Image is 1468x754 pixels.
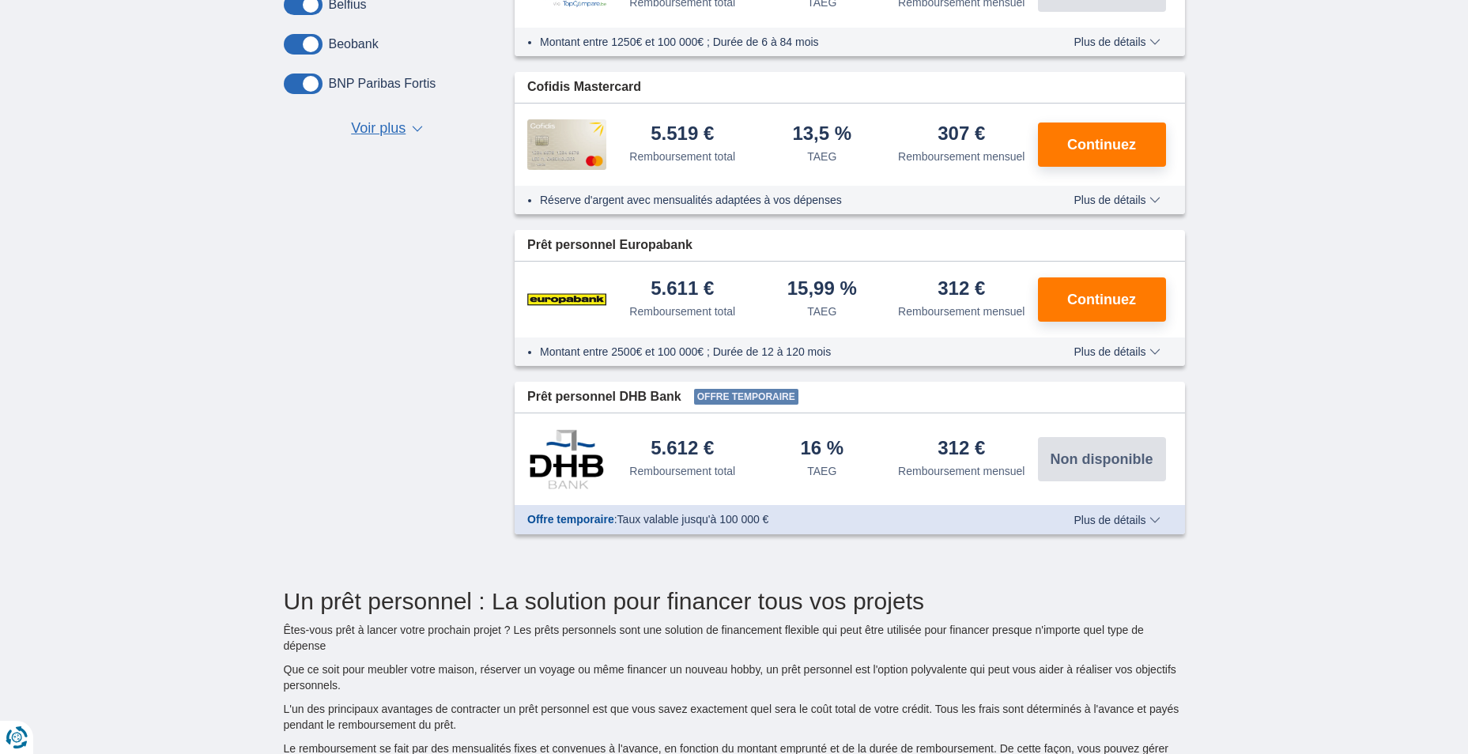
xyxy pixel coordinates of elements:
[1038,437,1166,481] button: Non disponible
[694,389,798,405] span: Offre temporaire
[1062,514,1172,526] button: Plus de détails
[329,77,436,91] label: BNP Paribas Fortis
[351,119,406,139] span: Voir plus
[1038,123,1166,167] button: Continuez
[412,126,423,132] span: ▼
[1062,345,1172,358] button: Plus de détails
[800,439,843,460] div: 16 %
[629,463,735,479] div: Remboursement total
[898,303,1025,319] div: Remboursement mensuel
[527,513,614,526] span: Offre temporaire
[346,118,428,140] button: Voir plus ▼
[807,149,836,164] div: TAEG
[515,511,1040,527] div: :
[1062,194,1172,206] button: Plus de détails
[629,149,735,164] div: Remboursement total
[540,34,1028,50] li: Montant entre 1250€ et 100 000€ ; Durée de 6 à 84 mois
[329,37,379,51] label: Beobank
[1074,194,1160,205] span: Plus de détails
[651,439,714,460] div: 5.612 €
[1038,277,1166,322] button: Continuez
[651,279,714,300] div: 5.611 €
[792,124,851,145] div: 13,5 %
[527,429,606,489] img: pret personnel DHB Bank
[1074,346,1160,357] span: Plus de détails
[1067,138,1136,152] span: Continuez
[807,303,836,319] div: TAEG
[898,149,1025,164] div: Remboursement mensuel
[284,662,1185,693] p: Que ce soit pour meubler votre maison, réserver un voyage ou même financer un nouveau hobby, un p...
[284,588,1185,614] h2: Un prêt personnel : La solution pour financer tous vos projets
[629,303,735,319] div: Remboursement total
[284,701,1185,733] p: L'un des principaux avantages de contracter un prêt personnel est que vous savez exactement quel ...
[787,279,857,300] div: 15,99 %
[617,513,769,526] span: Taux valable jusqu'à 100 000 €
[1074,36,1160,47] span: Plus de détails
[527,280,606,319] img: pret personnel Europabank
[807,463,836,479] div: TAEG
[1074,515,1160,526] span: Plus de détails
[938,124,985,145] div: 307 €
[1051,452,1153,466] span: Non disponible
[1067,292,1136,307] span: Continuez
[938,279,985,300] div: 312 €
[527,78,641,96] span: Cofidis Mastercard
[527,236,692,254] span: Prêt personnel Europabank
[938,439,985,460] div: 312 €
[527,388,681,406] span: Prêt personnel DHB Bank
[540,344,1028,360] li: Montant entre 2500€ et 100 000€ ; Durée de 12 à 120 mois
[527,119,606,170] img: pret personnel Cofidis CC
[651,124,714,145] div: 5.519 €
[1062,36,1172,48] button: Plus de détails
[540,192,1028,208] li: Réserve d'argent avec mensualités adaptées à vos dépenses
[898,463,1025,479] div: Remboursement mensuel
[284,622,1185,654] p: Êtes-vous prêt à lancer votre prochain projet ? Les prêts personnels sont une solution de finance...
